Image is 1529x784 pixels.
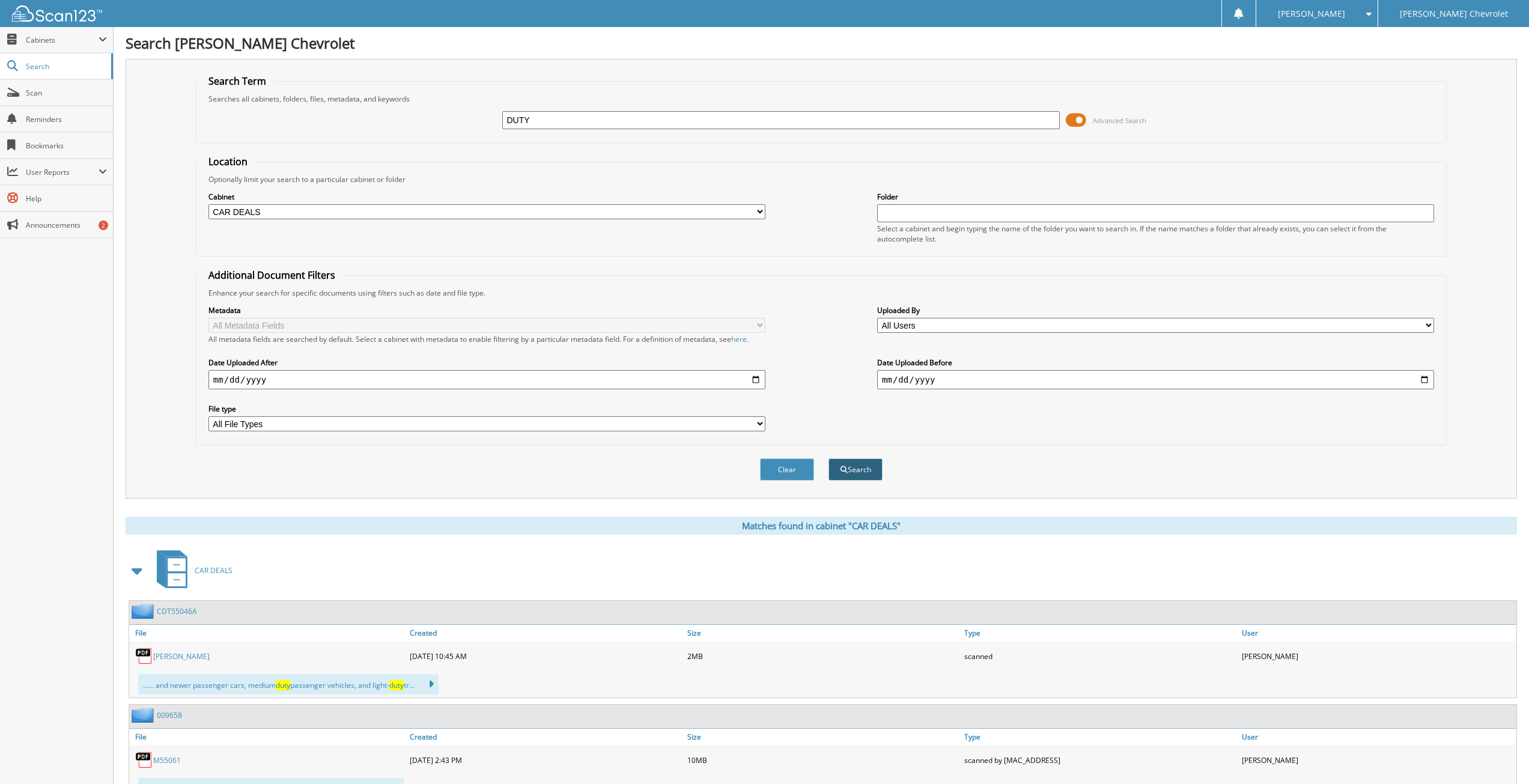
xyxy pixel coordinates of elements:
[1239,748,1516,772] div: [PERSON_NAME]
[138,674,439,694] div: ...... and newer passenger cars, medium passenger vehicles, and light- tr...
[208,370,765,389] input: start
[132,708,157,723] img: folder2.png
[208,357,765,368] label: Date Uploaded After
[26,61,105,71] span: Search
[877,370,1434,389] input: end
[1239,729,1516,745] a: User
[26,167,99,177] span: User Reports
[157,606,197,616] a: CDT55046A
[877,223,1434,244] div: Select a cabinet and begin typing the name of the folder you want to search in. If the name match...
[407,644,684,668] div: [DATE] 10:45 AM
[202,94,1440,104] div: Searches all cabinets, folders, files, metadata, and keywords
[208,305,765,315] label: Metadata
[276,680,290,690] span: duty
[202,174,1440,184] div: Optionally limit your search to a particular cabinet or folder
[877,357,1434,368] label: Date Uploaded Before
[12,5,102,22] img: scan123-logo-white.svg
[1239,644,1516,668] div: [PERSON_NAME]
[26,193,107,204] span: Help
[684,729,962,745] a: Size
[126,33,1517,53] h1: Search [PERSON_NAME] Chevrolet
[26,114,107,124] span: Reminders
[135,751,153,769] img: PDF.png
[961,729,1239,745] a: Type
[731,334,747,344] a: here
[1278,10,1345,17] span: [PERSON_NAME]
[1400,10,1508,17] span: [PERSON_NAME] Chevrolet
[1093,116,1146,125] span: Advanced Search
[202,155,254,168] legend: Location
[153,755,181,765] a: M55061
[961,644,1239,668] div: scanned
[407,748,684,772] div: [DATE] 2:43 PM
[195,565,233,576] span: CAR DEALS
[202,74,272,88] legend: Search Term
[877,305,1434,315] label: Uploaded By
[1469,726,1529,784] iframe: Chat Widget
[208,192,765,202] label: Cabinet
[26,220,107,230] span: Announcements
[202,269,341,282] legend: Additional Document Filters
[150,547,233,594] a: CAR DEALS
[153,651,210,661] a: [PERSON_NAME]
[129,729,407,745] a: File
[684,625,962,641] a: Size
[26,35,99,45] span: Cabinets
[961,625,1239,641] a: Type
[157,710,182,720] a: 009658
[132,604,157,619] img: folder2.png
[760,458,814,481] button: Clear
[208,404,765,414] label: File type
[26,141,107,151] span: Bookmarks
[126,517,1517,535] div: Matches found in cabinet "CAR DEALS"
[208,334,765,344] div: All metadata fields are searched by default. Select a cabinet with metadata to enable filtering b...
[26,88,107,98] span: Scan
[389,680,404,690] span: duty
[684,644,962,668] div: 2MB
[877,192,1434,202] label: Folder
[828,458,883,481] button: Search
[684,748,962,772] div: 10MB
[202,288,1440,298] div: Enhance your search for specific documents using filters such as date and file type.
[1239,625,1516,641] a: User
[129,625,407,641] a: File
[407,729,684,745] a: Created
[961,748,1239,772] div: scanned by [MAC_ADDRESS]
[407,625,684,641] a: Created
[135,647,153,665] img: PDF.png
[99,220,108,230] div: 2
